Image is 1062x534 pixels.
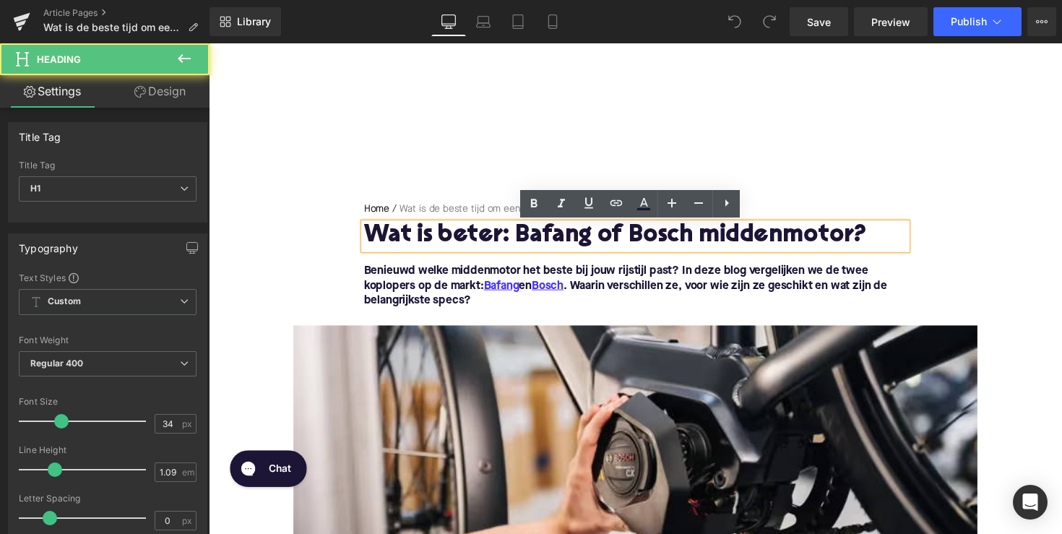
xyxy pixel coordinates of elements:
[19,272,197,283] div: Text Styles
[501,7,535,36] a: Tablet
[431,7,466,36] a: Desktop
[48,296,81,308] b: Custom
[182,468,194,477] span: em
[1027,7,1056,36] button: More
[30,183,40,194] b: H1
[30,358,84,369] b: Regular 400
[331,241,363,257] a: Bosch
[807,14,831,30] span: Save
[1013,485,1048,520] div: Open Intercom Messenger
[108,75,212,108] a: Design
[159,184,715,211] h1: Wat is beter: Bafang of Bosch middenmotor?
[466,7,501,36] a: Laptop
[37,53,81,65] span: Heading
[19,335,197,345] div: Font Weight
[951,16,987,27] span: Publish
[720,7,749,36] button: Undo
[43,22,182,33] span: Wat is de beste tijd om een elektrische fiets te kopen?
[210,7,281,36] a: New Library
[933,7,1022,36] button: Publish
[854,7,928,36] a: Preview
[14,412,108,460] iframe: Gorgias live chat messenger
[19,494,197,504] div: Letter Spacing
[19,160,197,171] div: Title Tag
[159,228,695,270] font: Benieuwd welke middenmotor het beste bij jouw rijstijl past? In deze blog vergelijken we de twee ...
[282,241,318,257] a: Bafang
[237,15,271,28] span: Library
[19,397,197,407] div: Font Size
[755,7,784,36] button: Redo
[43,7,210,19] a: Article Pages
[182,419,194,429] span: px
[19,123,61,143] div: Title Tag
[159,163,715,184] nav: breadcrumbs
[182,516,194,525] span: px
[535,7,570,36] a: Mobile
[19,234,78,254] div: Typography
[871,14,910,30] span: Preview
[159,163,185,178] a: Home
[185,163,195,178] span: /
[19,445,197,455] div: Line Height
